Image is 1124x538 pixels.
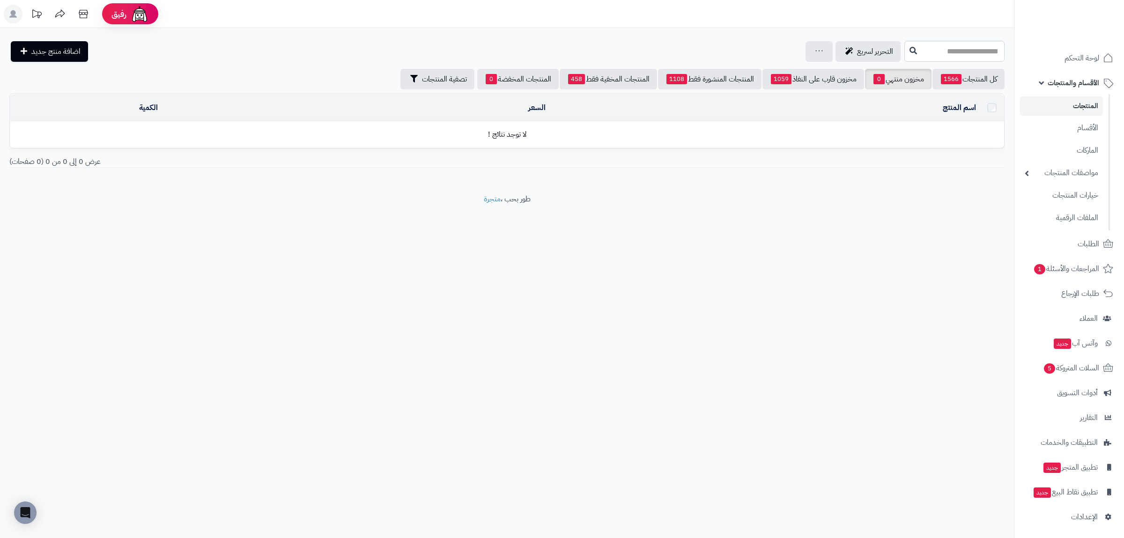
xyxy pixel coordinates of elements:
span: لوحة التحكم [1065,52,1099,65]
a: الطلبات [1020,233,1118,255]
a: المنتجات المنشورة فقط1108 [658,69,762,89]
a: التحرير لسريع [836,41,901,62]
span: 1059 [771,74,791,84]
span: جديد [1054,339,1071,349]
a: المراجعات والأسئلة1 [1020,258,1118,280]
span: 1108 [666,74,687,84]
span: العملاء [1080,312,1098,325]
span: جديد [1043,463,1061,473]
span: الأقسام والمنتجات [1048,76,1099,89]
span: رفيق [111,8,126,20]
a: مخزون قارب على النفاذ1059 [762,69,864,89]
a: المنتجات المخفية فقط458 [560,69,657,89]
div: Open Intercom Messenger [14,501,37,524]
span: الطلبات [1078,237,1099,251]
span: التقارير [1080,411,1098,424]
a: العملاء [1020,307,1118,330]
div: عرض 0 إلى 0 من 0 (0 صفحات) [2,156,507,167]
a: تطبيق نقاط البيعجديد [1020,481,1118,503]
a: اضافة منتج جديد [11,41,88,62]
span: المراجعات والأسئلة [1033,262,1099,275]
td: لا توجد نتائج ! [10,122,1004,147]
a: الكمية [139,102,158,113]
span: 1566 [941,74,961,84]
span: اضافة منتج جديد [31,46,81,57]
a: الماركات [1020,140,1103,161]
span: 0 [873,74,885,84]
a: طلبات الإرجاع [1020,282,1118,305]
span: تصفية المنتجات [422,74,467,85]
a: مخزون منتهي0 [865,69,932,89]
a: التقارير [1020,406,1118,429]
a: المنتجات المخفضة0 [477,69,559,89]
span: السلات المتروكة [1043,361,1099,375]
a: السعر [528,102,546,113]
span: جديد [1034,487,1051,498]
span: الإعدادات [1071,510,1098,523]
a: وآتس آبجديد [1020,332,1118,354]
a: خيارات المنتجات [1020,185,1103,206]
a: متجرة [484,193,501,205]
span: 1 [1034,264,1045,274]
a: تحديثات المنصة [25,5,48,26]
span: أدوات التسويق [1057,386,1098,399]
a: لوحة التحكم [1020,47,1118,69]
a: السلات المتروكة5 [1020,357,1118,379]
a: تطبيق المتجرجديد [1020,456,1118,479]
span: وآتس آب [1053,337,1098,350]
span: تطبيق نقاط البيع [1033,486,1098,499]
a: الملفات الرقمية [1020,208,1103,228]
a: كل المنتجات1566 [932,69,1005,89]
img: ai-face.png [130,5,149,23]
span: التطبيقات والخدمات [1041,436,1098,449]
a: التطبيقات والخدمات [1020,431,1118,454]
span: 458 [568,74,585,84]
a: المنتجات [1020,96,1103,116]
span: طلبات الإرجاع [1061,287,1099,300]
img: logo-2.png [1060,25,1115,45]
button: تصفية المنتجات [400,69,474,89]
a: الأقسام [1020,118,1103,138]
a: الإعدادات [1020,506,1118,528]
a: مواصفات المنتجات [1020,163,1103,183]
span: تطبيق المتجر [1043,461,1098,474]
span: 0 [486,74,497,84]
span: التحرير لسريع [857,46,893,57]
a: اسم المنتج [943,102,976,113]
span: 5 [1044,363,1055,374]
a: أدوات التسويق [1020,382,1118,404]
